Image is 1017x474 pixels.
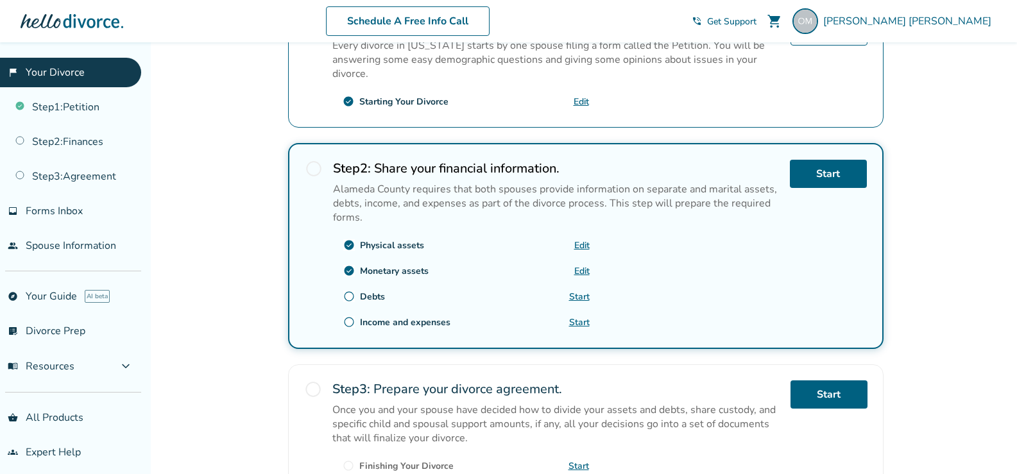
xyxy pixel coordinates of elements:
a: Start [568,460,589,472]
span: [PERSON_NAME] [PERSON_NAME] [823,14,996,28]
span: radio_button_unchecked [343,460,354,471]
span: Resources [8,359,74,373]
div: Finishing Your Divorce [359,460,454,472]
strong: Step 2 : [333,160,371,177]
img: omar.morales@comcast.net [792,8,818,34]
span: phone_in_talk [692,16,702,26]
span: list_alt_check [8,326,18,336]
a: Start [569,316,590,328]
strong: Step 3 : [332,380,370,398]
a: Start [791,380,867,409]
p: Alameda County requires that both spouses provide information on separate and marital assets, deb... [333,182,780,224]
span: check_circle [343,265,355,276]
span: groups [8,447,18,457]
div: Physical assets [360,239,424,251]
h2: Share your financial information. [333,160,780,177]
span: menu_book [8,361,18,371]
div: Debts [360,291,385,303]
a: Start [569,291,590,303]
span: people [8,241,18,251]
span: shopping_cart [767,13,782,29]
span: check_circle [343,239,355,251]
a: Edit [574,96,589,108]
iframe: Chat Widget [953,412,1017,474]
span: inbox [8,206,18,216]
h2: Prepare your divorce agreement. [332,380,780,398]
span: shopping_basket [8,412,18,423]
a: phone_in_talkGet Support [692,15,756,28]
span: AI beta [85,290,110,303]
span: explore [8,291,18,301]
span: Forms Inbox [26,204,83,218]
span: radio_button_unchecked [304,380,322,398]
a: Edit [574,239,590,251]
div: Starting Your Divorce [359,96,449,108]
span: radio_button_unchecked [343,316,355,328]
span: expand_more [118,359,133,374]
span: radio_button_unchecked [305,160,323,178]
a: Start [790,160,867,188]
p: Every divorce in [US_STATE] starts by one spouse filing a form called the Petition. You will be a... [332,38,780,81]
div: Income and expenses [360,316,450,328]
span: check_circle [343,96,354,107]
span: radio_button_unchecked [343,291,355,302]
p: Once you and your spouse have decided how to divide your assets and debts, share custody, and spe... [332,403,780,445]
span: Get Support [707,15,756,28]
span: flag_2 [8,67,18,78]
a: Edit [574,265,590,277]
a: Schedule A Free Info Call [326,6,490,36]
div: Monetary assets [360,265,429,277]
